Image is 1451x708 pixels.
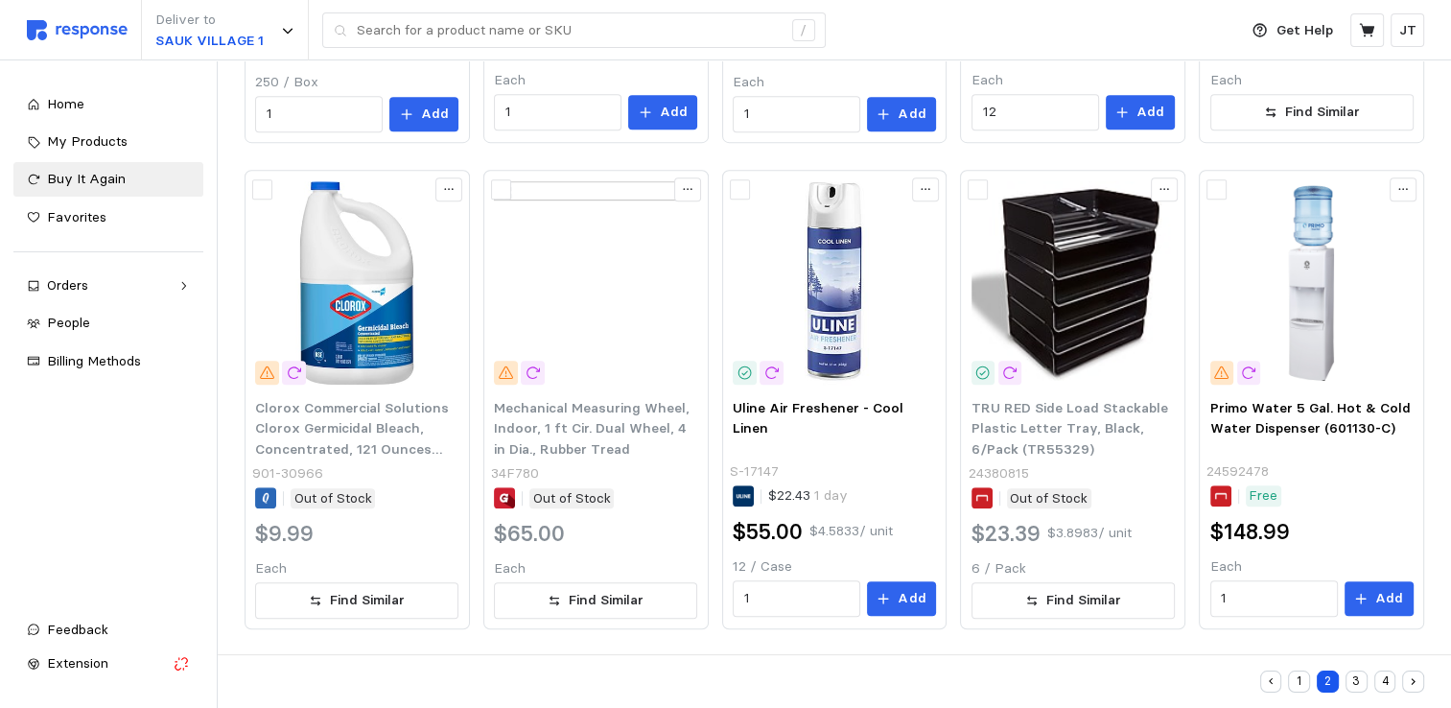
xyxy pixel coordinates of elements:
button: Add [628,95,697,130]
img: svg%3e [27,20,128,40]
p: Add [898,588,925,609]
span: 1 day [810,486,848,504]
h2: $148.99 [1210,517,1290,547]
p: $3.8983 / unit [1047,523,1132,544]
p: Add [898,104,925,125]
p: Each [733,72,936,93]
p: 34F780 [491,463,539,484]
p: Out of Stock [294,488,372,509]
p: $22.43 [768,485,848,507]
button: 4 [1374,671,1396,693]
p: Find Similar [569,590,644,611]
p: 901-30966 [252,463,323,484]
button: Find Similar [255,582,458,619]
p: 250 / Box [255,72,458,93]
input: Qty [1221,581,1326,616]
img: 521E9640-8541-4B36-B2BDC7BA7752B820_sc7 [971,181,1175,385]
input: Qty [267,97,372,131]
img: 34F780_AS01 [494,181,697,385]
p: Find Similar [330,590,405,611]
a: People [13,306,203,341]
button: 2 [1317,671,1339,693]
button: Extension [13,647,203,681]
img: A3E17D89-16B8-44A3-BC2A8BCED4E7C3B9_s7 [255,181,458,385]
button: 1 [1288,671,1310,693]
span: Billing Methods [47,352,141,369]
p: Find Similar [1046,590,1121,611]
h2: $65.00 [494,519,565,549]
p: S-17147 [730,461,779,483]
button: Feedback [13,613,203,648]
button: Find Similar [1210,94,1414,130]
a: Home [13,87,203,122]
p: Add [1375,588,1403,609]
p: Each [1210,556,1414,578]
button: Add [867,97,936,131]
button: Find Similar [971,582,1175,619]
h2: $55.00 [733,517,803,547]
button: Add [1345,581,1414,616]
input: Search for a product name or SKU [357,13,782,48]
p: Add [421,104,449,125]
span: Home [47,95,84,112]
h2: $23.39 [971,519,1041,549]
span: Mechanical Measuring Wheel, Indoor, 1 ft Cir. Dual Wheel, 4 in Dia., Rubber Tread [494,399,690,458]
img: S-17147 [733,181,936,385]
p: 24380815 [968,463,1028,484]
p: SAUK VILLAGE 1 [155,31,264,52]
p: Add [660,102,688,123]
input: Qty [744,581,850,616]
a: Billing Methods [13,344,203,379]
p: Find Similar [1285,102,1360,123]
span: Primo Water 5 Gal. Hot & Cold Water Dispenser (601130-C) [1210,399,1411,437]
a: Buy It Again [13,162,203,197]
button: Find Similar [494,582,697,619]
input: Qty [505,95,611,130]
button: JT [1391,13,1424,47]
p: Each [494,558,697,579]
p: Each [971,70,1175,91]
span: Extension [47,654,108,672]
span: Favorites [47,208,106,225]
p: 6 / Pack [971,558,1175,579]
p: Get Help [1276,20,1333,41]
p: 12 / Case [733,556,936,578]
button: Get Help [1241,12,1345,49]
button: 3 [1346,671,1368,693]
img: 6245507A-6EF7-4CEA-B63C80119B996517_sc7 [1210,181,1414,385]
span: Uline Air Freshener - Cool Linen [733,399,903,437]
p: 24592478 [1206,461,1269,483]
button: Add [1106,95,1175,130]
span: My Products [47,132,128,150]
div: / [792,19,815,42]
span: Buy It Again [47,170,126,187]
p: Deliver to [155,10,264,31]
p: Out of Stock [533,488,611,509]
span: Clorox Commercial Solutions Clorox Germicidal Bleach, Concentrated, 121 Ounces (30966) [255,399,449,479]
a: My Products [13,125,203,159]
span: People [47,314,90,331]
p: Each [494,70,697,91]
p: Each [1210,70,1414,91]
button: Add [389,97,458,131]
p: Out of Stock [1010,488,1088,509]
p: Add [1136,102,1164,123]
a: Favorites [13,201,203,235]
span: Feedback [47,621,108,638]
button: Add [867,581,936,616]
input: Qty [744,97,850,131]
h2: $9.99 [255,519,314,549]
p: $4.5833 / unit [809,521,893,542]
input: Qty [982,95,1088,130]
span: TRU RED Side Load Stackable Plastic Letter Tray, Black, 6/Pack (TR55329) [971,399,1168,458]
a: Orders [13,269,203,303]
p: Each [255,558,458,579]
p: Free [1249,485,1277,507]
p: JT [1399,20,1416,41]
div: Orders [47,275,170,296]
